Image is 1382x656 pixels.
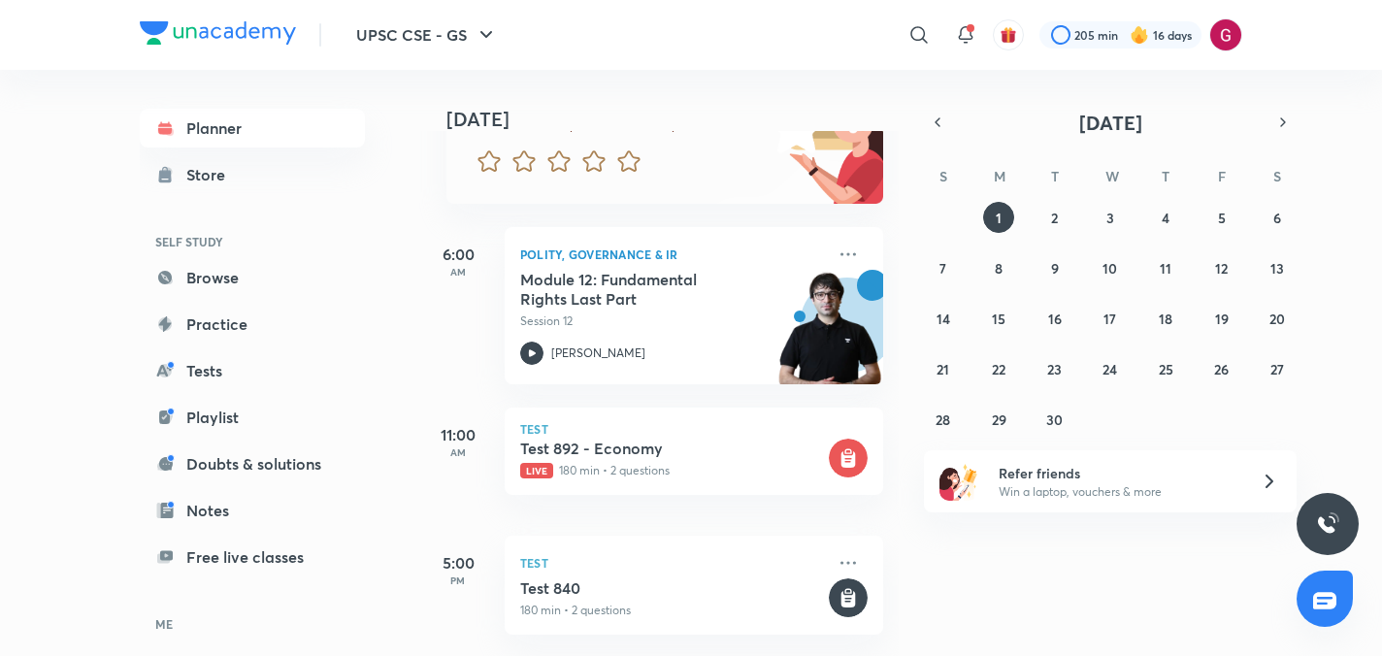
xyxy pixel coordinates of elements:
p: Win a laptop, vouchers & more [999,483,1237,501]
p: 180 min • 2 questions [520,602,825,619]
abbr: September 30, 2025 [1046,410,1063,429]
button: September 30, 2025 [1039,404,1070,435]
button: September 21, 2025 [928,353,959,384]
button: September 4, 2025 [1150,202,1181,233]
abbr: September 22, 2025 [992,360,1005,378]
abbr: Wednesday [1105,167,1119,185]
abbr: September 27, 2025 [1270,360,1284,378]
a: Playlist [140,398,365,437]
button: September 16, 2025 [1039,303,1070,334]
button: September 14, 2025 [928,303,959,334]
button: September 25, 2025 [1150,353,1181,384]
abbr: September 8, 2025 [995,259,1003,278]
img: Gargi Goswami [1209,18,1242,51]
button: September 26, 2025 [1206,353,1237,384]
h5: Module 12: Fundamental Rights Last Part [520,270,762,309]
button: September 28, 2025 [928,404,959,435]
a: Free live classes [140,538,365,576]
button: September 6, 2025 [1262,202,1293,233]
p: PM [419,574,497,586]
button: September 23, 2025 [1039,353,1070,384]
span: [DATE] [1079,110,1142,136]
button: September 17, 2025 [1095,303,1126,334]
a: Company Logo [140,21,296,49]
button: September 27, 2025 [1262,353,1293,384]
abbr: September 9, 2025 [1051,259,1059,278]
button: September 29, 2025 [983,404,1014,435]
p: Test [520,551,825,574]
abbr: Thursday [1162,167,1169,185]
img: referral [939,462,978,501]
abbr: Friday [1218,167,1226,185]
abbr: September 2, 2025 [1051,209,1058,227]
p: AM [419,266,497,278]
button: September 11, 2025 [1150,252,1181,283]
span: Live [520,463,553,478]
h6: ME [140,607,365,640]
abbr: September 29, 2025 [992,410,1006,429]
button: September 24, 2025 [1095,353,1126,384]
abbr: Tuesday [1051,167,1059,185]
h6: Refer friends [999,463,1237,483]
abbr: Sunday [939,167,947,185]
a: Practice [140,305,365,344]
p: AM [419,446,497,458]
button: September 7, 2025 [928,252,959,283]
abbr: September 13, 2025 [1270,259,1284,278]
abbr: September 3, 2025 [1106,209,1114,227]
button: September 18, 2025 [1150,303,1181,334]
a: Browse [140,258,365,297]
img: avatar [1000,26,1017,44]
h5: Test 892 - Economy [520,439,825,458]
abbr: September 1, 2025 [996,209,1002,227]
img: ttu [1316,512,1339,536]
button: September 1, 2025 [983,202,1014,233]
button: [DATE] [951,109,1269,136]
abbr: September 20, 2025 [1269,310,1285,328]
a: Doubts & solutions [140,444,365,483]
p: [PERSON_NAME] [551,344,645,362]
a: Store [140,155,365,194]
a: Planner [140,109,365,148]
abbr: September 4, 2025 [1162,209,1169,227]
abbr: September 23, 2025 [1047,360,1062,378]
img: streak [1130,25,1149,45]
button: avatar [993,19,1024,50]
abbr: September 25, 2025 [1159,360,1173,378]
button: September 15, 2025 [983,303,1014,334]
p: 180 min • 2 questions [520,462,825,479]
abbr: September 24, 2025 [1102,360,1117,378]
button: September 9, 2025 [1039,252,1070,283]
h5: Test 840 [520,578,825,598]
abbr: September 10, 2025 [1102,259,1117,278]
button: September 10, 2025 [1095,252,1126,283]
abbr: September 21, 2025 [937,360,949,378]
abbr: September 15, 2025 [992,310,1005,328]
abbr: September 28, 2025 [936,410,950,429]
h6: SELF STUDY [140,225,365,258]
button: September 12, 2025 [1206,252,1237,283]
abbr: September 6, 2025 [1273,209,1281,227]
abbr: September 14, 2025 [937,310,950,328]
button: September 2, 2025 [1039,202,1070,233]
abbr: September 7, 2025 [939,259,946,278]
p: Session 12 [520,312,825,330]
p: Test [520,423,868,435]
img: unacademy [776,270,883,404]
abbr: September 5, 2025 [1218,209,1226,227]
button: September 3, 2025 [1095,202,1126,233]
abbr: September 11, 2025 [1160,259,1171,278]
button: September 22, 2025 [983,353,1014,384]
h5: 11:00 [419,423,497,446]
a: Notes [140,491,365,530]
button: September 13, 2025 [1262,252,1293,283]
p: Polity, Governance & IR [520,243,825,266]
h5: 5:00 [419,551,497,574]
abbr: September 12, 2025 [1215,259,1228,278]
button: September 20, 2025 [1262,303,1293,334]
div: Store [186,163,237,186]
abbr: September 17, 2025 [1103,310,1116,328]
img: Company Logo [140,21,296,45]
h5: 6:00 [419,243,497,266]
abbr: September 26, 2025 [1214,360,1229,378]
